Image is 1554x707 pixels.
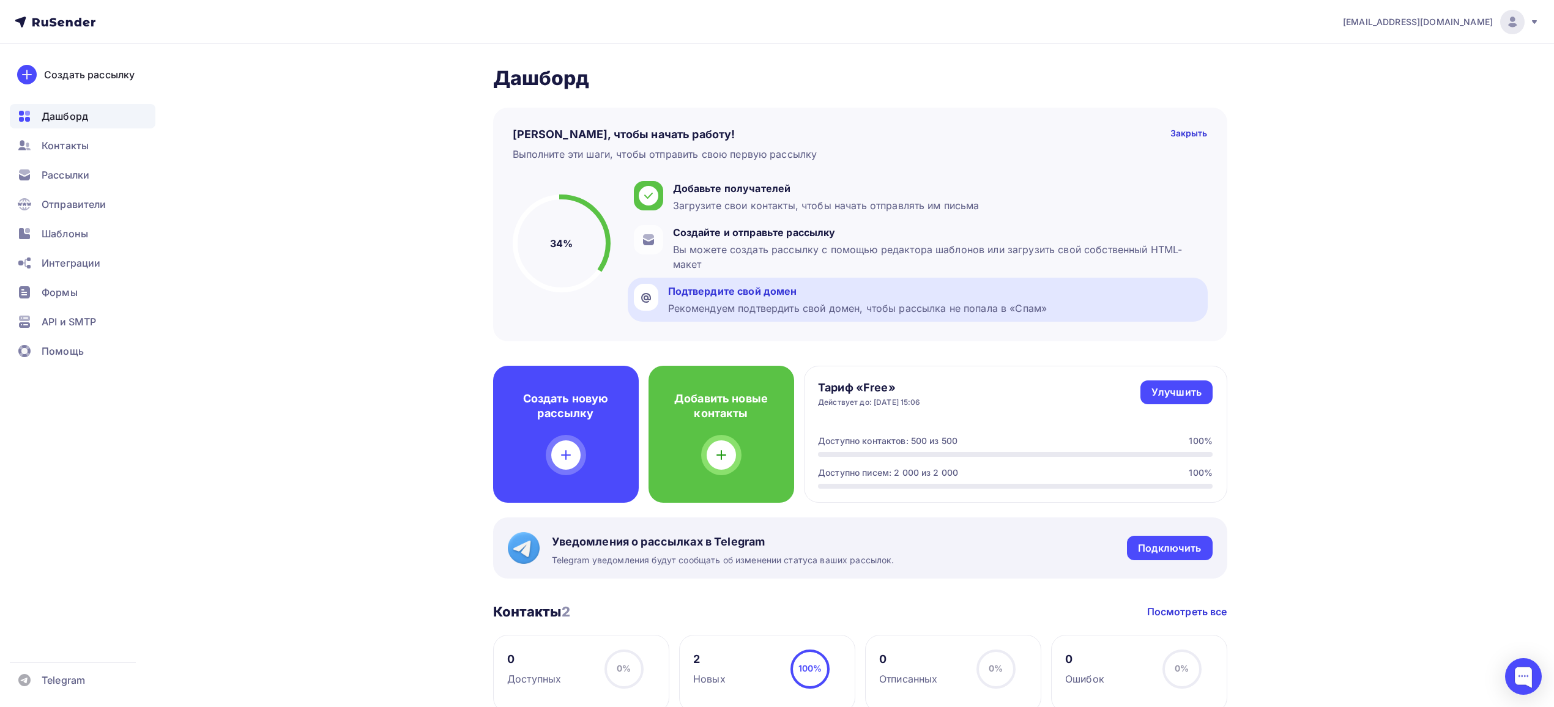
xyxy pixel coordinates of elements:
a: Посмотреть все [1147,604,1227,619]
span: 2 [562,604,570,620]
div: Улучшить [1151,385,1202,399]
div: 100% [1189,467,1213,479]
a: Отправители [10,192,155,217]
div: Создать рассылку [44,67,135,82]
div: Добавьте получателей [673,181,980,196]
span: Рассылки [42,168,89,182]
h4: Тариф «Free» [818,380,921,395]
span: Формы [42,285,78,300]
span: Telegram уведомления будут сообщать об изменении статуса ваших рассылок. [552,554,894,566]
div: Действует до: [DATE] 15:06 [818,398,921,407]
h4: Создать новую рассылку [513,391,619,421]
div: Новых [693,672,726,686]
span: 100% [798,663,822,673]
a: Шаблоны [10,221,155,246]
div: Создайте и отправьте рассылку [673,225,1202,240]
div: Рекомендуем подтвердить свой домен, чтобы рассылка не попала в «Спам» [668,301,1047,316]
h3: Контакты [493,603,570,620]
span: Уведомления о рассылках в Telegram [552,535,894,549]
span: Контакты [42,138,89,153]
div: Вы можете создать рассылку с помощью редактора шаблонов или загрузить свой собственный HTML-макет [673,242,1202,272]
span: Помощь [42,344,84,358]
div: Подключить [1138,541,1201,555]
span: Интеграции [42,256,100,270]
div: Доступно контактов: 500 из 500 [818,435,957,447]
span: Дашборд [42,109,88,124]
span: API и SMTP [42,314,96,329]
h4: Добавить новые контакты [668,391,775,421]
div: 0 [507,652,561,667]
span: 0% [617,663,631,673]
a: Формы [10,280,155,305]
a: [EMAIL_ADDRESS][DOMAIN_NAME] [1343,10,1539,34]
div: 2 [693,652,726,667]
h4: [PERSON_NAME], чтобы начать работу! [513,127,735,142]
span: Шаблоны [42,226,88,241]
span: 0% [989,663,1003,673]
span: Telegram [42,673,85,687]
a: Контакты [10,133,155,158]
div: 0 [879,652,937,667]
div: Отписанных [879,672,937,686]
div: 0 [1065,652,1104,667]
div: Загрузите свои контакты, чтобы начать отправлять им письма [673,198,980,213]
div: Подтвердите свой домен [668,284,1047,298]
div: Выполните эти шаги, чтобы отправить свою первую рассылку [513,147,817,161]
h2: Дашборд [493,66,1227,91]
span: Отправители [42,197,106,212]
span: 0% [1175,663,1189,673]
a: Дашборд [10,104,155,128]
span: [EMAIL_ADDRESS][DOMAIN_NAME] [1343,16,1493,28]
a: Рассылки [10,163,155,187]
div: Ошибок [1065,672,1104,686]
div: Закрыть [1170,127,1208,142]
div: 100% [1189,435,1213,447]
div: Доступных [507,672,561,686]
h5: 34% [550,236,573,251]
div: Доступно писем: 2 000 из 2 000 [818,467,958,479]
